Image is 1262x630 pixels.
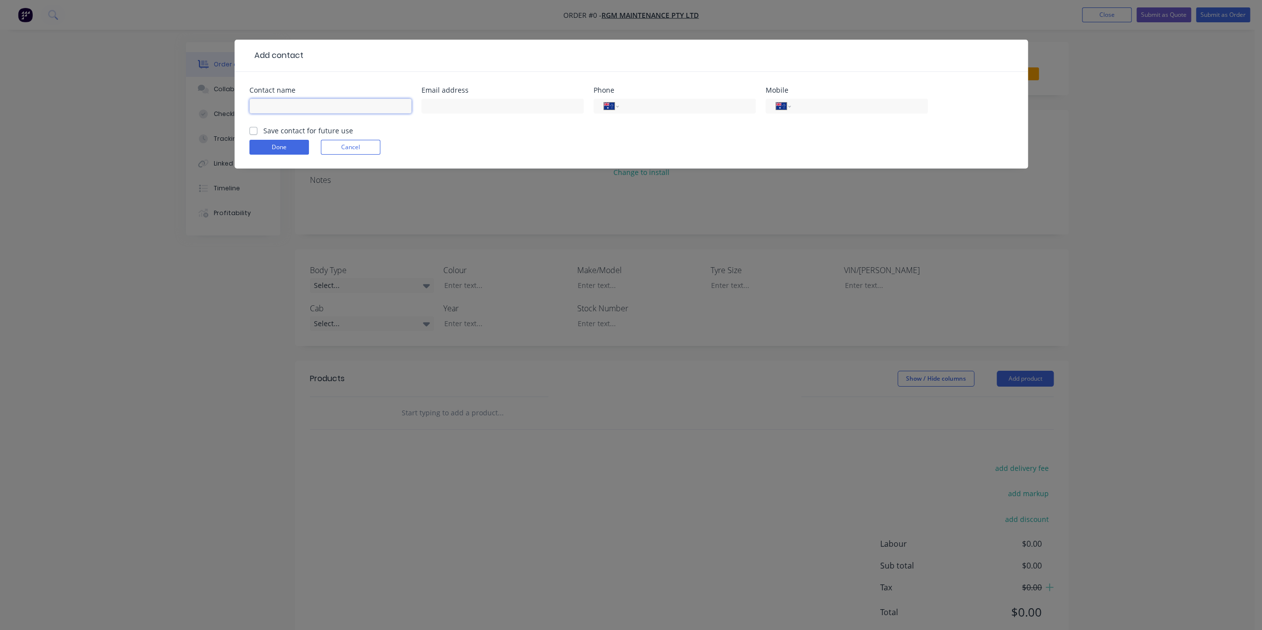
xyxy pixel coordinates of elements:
[766,87,928,94] div: Mobile
[249,50,303,61] div: Add contact
[594,87,756,94] div: Phone
[321,140,380,155] button: Cancel
[249,140,309,155] button: Done
[263,125,353,136] label: Save contact for future use
[421,87,584,94] div: Email address
[249,87,412,94] div: Contact name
